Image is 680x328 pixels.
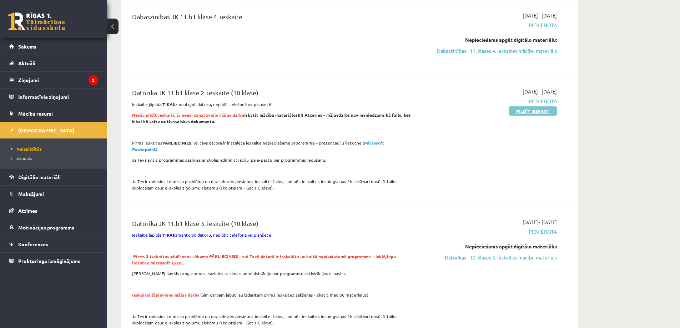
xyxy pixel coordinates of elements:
legend: Informatīvie ziņojumi [18,89,98,105]
div: Datorika JK 11.b1 klase 2. ieskaite (10.klase) [132,88,412,101]
div: Nepieciešams apgūt digitālo materiālu: [422,36,557,44]
p: Ja Tev nav šīs programmas sazinies ar skolas administrāciju pa e-pastu par programmas iegūšanu. [132,157,412,163]
a: Rīgas 1. Tālmācības vidusskola [8,12,65,30]
a: Informatīvie ziņojumi [9,89,98,105]
span: Aktuāli [18,60,35,66]
span: Motivācijas programma [18,224,75,231]
a: Ziņojumi2 [9,72,98,88]
p: Ja Tev ir radusies tehniska problēma un nav izdevies pievienot ieskaitei failus, tad pēc ieskaite... [132,313,412,326]
a: Maksājumi [9,186,98,202]
a: Konferences [9,236,98,252]
p: Pirms ieskaites , vai tavā datorā ir instalēta ieskaitē nepieciešamā programma – prezentāciju lie... [132,140,412,152]
p: [PERSON_NAME] nav šīs programmas, sazinies ar skolas administrāciju par programmu aktivizācijas e... [132,270,412,277]
a: Proktoringa izmēģinājums [9,253,98,269]
p: Ja Tev ir radusies tehniska problēma un nav izdevies pievienot ieskaitei failus, tad pēc ieskaite... [132,178,412,191]
span: Pievienota [422,97,557,105]
div: Nepieciešams apgūt digitālo materiālu: [422,243,557,250]
a: Neizpildītās [11,146,100,152]
a: Aktuāli [9,55,98,71]
span: Sākums [18,43,36,50]
span: Atzīmes [18,207,37,214]
p: Ieskaite jāpilda, izmantojot datoru, nepildīt telefonā vai planšetē! [132,101,412,107]
strong: TIKAI [162,232,174,238]
span: Mācību resursi [18,110,53,117]
legend: Maksājumi [18,186,98,202]
a: Mācību resursi [9,105,98,122]
a: Atzīmes [9,202,98,219]
span: Proktoringa izmēģinājums [18,258,80,264]
span: [DEMOGRAPHIC_DATA] [18,127,74,133]
a: Digitālie materiāli [9,169,98,185]
span: Ieskaite jāpilda, izmantojot datoru, nepildīt telefonā vai planšetē! [132,232,272,238]
strong: TIKAI [162,101,174,107]
a: Dabaszinības - 11. klases 4. ieskaites mācību materiāls [422,47,557,55]
span: [DATE] - [DATE] [523,218,557,226]
span: Nesāc pildīt ieskaiti, ja neesi sagatavojis mājas darbu [132,112,244,118]
a: Izlabotās [11,155,100,161]
strong: (skatīt mācību materiālos)!!! Atceries - mājasdarbs nav iesniedzams kā fails, bet tikai kā saite ... [132,112,411,124]
span: Neizpildītās [11,146,42,152]
a: Datorikas - 10. klases 3. ieskaites mācību materiāls [422,254,557,261]
legend: Ziņojumi [18,72,98,88]
span: Konferences [18,241,48,247]
a: [DEMOGRAPHIC_DATA] [9,122,98,138]
a: Pildīt ieskaiti [509,106,557,116]
strong: . [132,253,396,266]
span: Pirms 3.ieskaites pildīšanas sākuma PĀRLIECINIES - vai Tavā datorā ir instalēta ieskaitē nepiecie... [132,253,396,266]
div: Datorika JK 11.b1 klase 3. ieskaite (10.klase) [132,218,412,232]
p: (Šim darbam jābūt jau izdarītam pirms ieskaites sākšanas - skatīt mācību materiālus) [132,292,412,298]
span: Digitālie materiāli [18,174,61,180]
span: Pievienota [422,21,557,29]
a: Sākums [9,38,98,55]
div: Dabaszinības JK 11.b1 klase 4. ieskaite [132,12,412,25]
span: Pievienota [422,228,557,236]
i: 2 [89,75,98,85]
span: Izlabotās [11,155,32,161]
strong: PĀRLIECINIES [162,140,191,146]
a: Motivācijas programma [9,219,98,236]
span: [DATE] - [DATE] [523,12,557,19]
strong: Microsoft Powerpoint [132,140,384,152]
span: [DATE] - [DATE] [523,88,557,95]
span: Ieskaitei jāpievieno mājas darbs [132,292,199,298]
